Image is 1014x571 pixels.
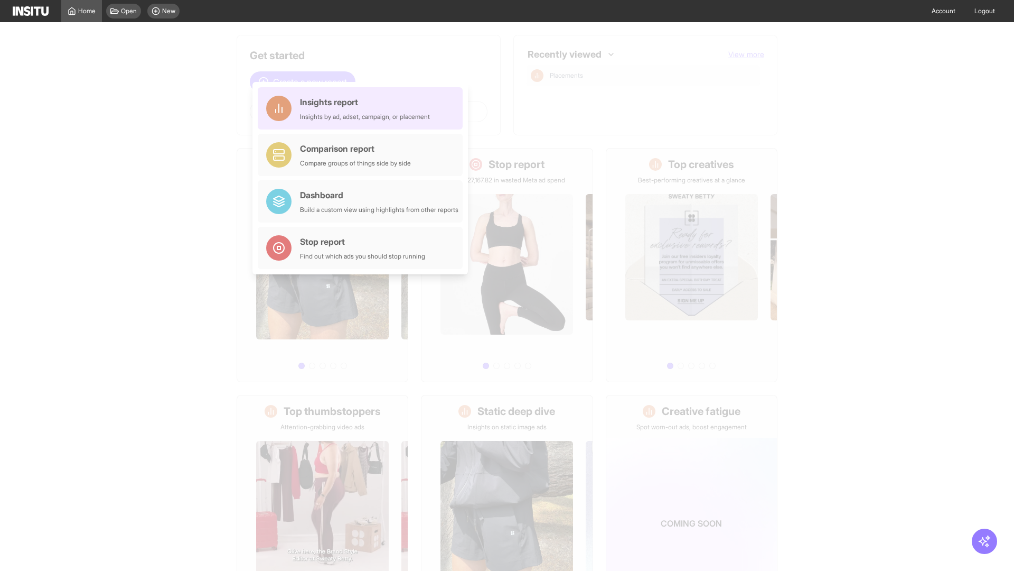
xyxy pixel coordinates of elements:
[300,142,411,155] div: Comparison report
[300,113,430,121] div: Insights by ad, adset, campaign, or placement
[300,96,430,108] div: Insights report
[300,159,411,168] div: Compare groups of things side by side
[300,235,425,248] div: Stop report
[300,252,425,261] div: Find out which ads you should stop running
[121,7,137,15] span: Open
[13,6,49,16] img: Logo
[300,206,458,214] div: Build a custom view using highlights from other reports
[78,7,96,15] span: Home
[162,7,175,15] span: New
[300,189,458,201] div: Dashboard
